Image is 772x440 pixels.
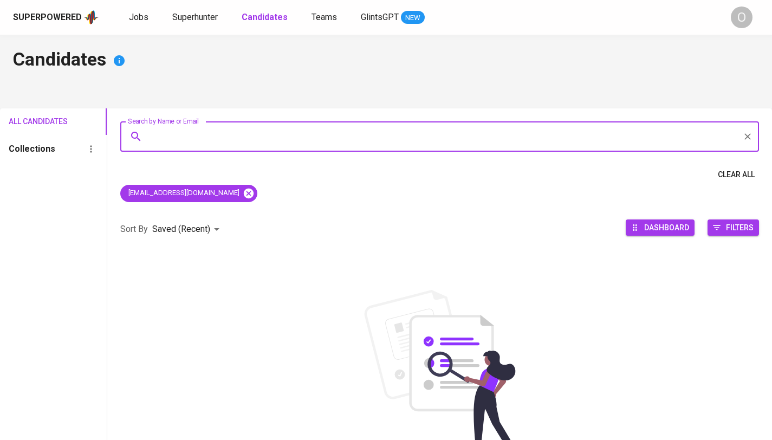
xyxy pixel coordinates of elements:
[361,11,425,24] a: GlintsGPT NEW
[9,115,50,128] span: All Candidates
[718,168,755,182] span: Clear All
[13,48,759,74] h4: Candidates
[626,219,695,236] button: Dashboard
[172,12,218,22] span: Superhunter
[713,165,759,185] button: Clear All
[120,185,257,202] div: [EMAIL_ADDRESS][DOMAIN_NAME]
[9,141,55,157] h6: Collections
[740,129,755,144] button: Clear
[120,223,148,236] p: Sort By
[708,219,759,236] button: Filters
[312,11,339,24] a: Teams
[13,9,99,25] a: Superpoweredapp logo
[644,220,689,235] span: Dashboard
[726,220,754,235] span: Filters
[129,12,148,22] span: Jobs
[361,12,399,22] span: GlintsGPT
[401,12,425,23] span: NEW
[152,223,210,236] p: Saved (Recent)
[13,11,82,24] div: Superpowered
[172,11,220,24] a: Superhunter
[129,11,151,24] a: Jobs
[731,7,752,28] div: O
[152,219,223,240] div: Saved (Recent)
[242,11,290,24] a: Candidates
[84,9,99,25] img: app logo
[242,12,288,22] b: Candidates
[312,12,337,22] span: Teams
[120,188,246,198] span: [EMAIL_ADDRESS][DOMAIN_NAME]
